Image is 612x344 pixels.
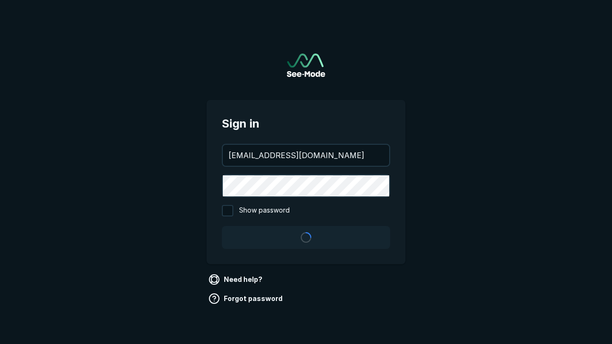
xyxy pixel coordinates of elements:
span: Show password [239,205,290,216]
span: Sign in [222,115,390,132]
img: See-Mode Logo [287,54,325,77]
a: Forgot password [207,291,286,306]
a: Go to sign in [287,54,325,77]
input: your@email.com [223,145,389,166]
a: Need help? [207,272,266,287]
